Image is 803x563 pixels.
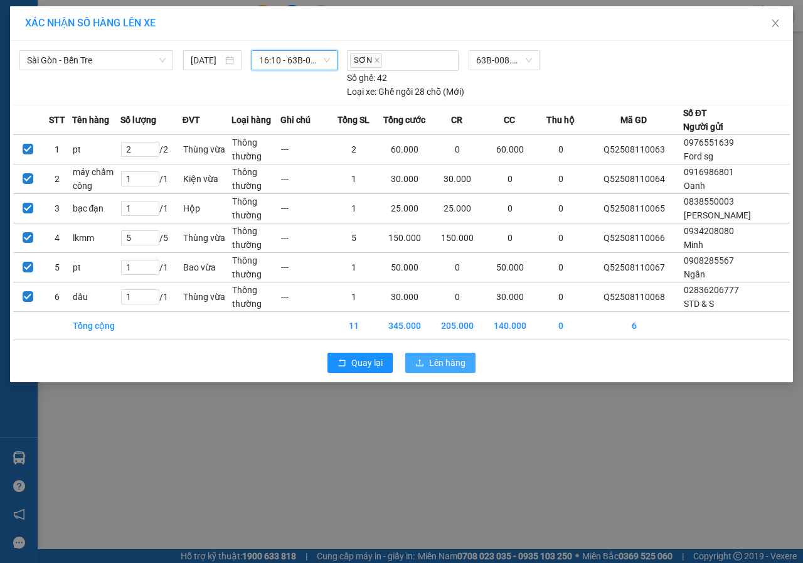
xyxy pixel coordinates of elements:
td: 25.000 [431,193,484,223]
span: Decrease Value [145,297,159,304]
div: Số ĐT Người gửi [683,106,723,134]
span: down [149,149,156,157]
span: 63B-008.12 [476,51,532,70]
td: 50.000 [378,252,431,282]
span: 0934208080 [684,226,734,236]
span: up [149,172,156,180]
td: 30.000 [484,282,536,311]
span: 02836206777 [684,285,739,295]
td: / 1 [120,252,182,282]
span: Lên hàng [429,356,465,370]
td: 3 [43,193,72,223]
td: 30.000 [431,164,484,193]
span: XÁC NHẬN SỐ HÀNG LÊN XE [25,17,156,29]
td: Q52508110067 [585,252,683,282]
td: Thông thường [231,252,280,282]
td: 140.000 [484,311,536,340]
span: Loại hàng [231,113,271,127]
td: 0 [484,164,536,193]
span: CC [504,113,515,127]
span: 0908285567 [684,255,734,265]
span: Increase Value [145,172,159,179]
td: 30.000 [378,282,431,311]
span: Số ghế: [347,71,375,85]
span: [PERSON_NAME] [684,210,751,220]
td: --- [280,223,329,252]
td: 4 [43,223,72,252]
td: 60.000 [378,134,431,164]
span: close [374,57,380,63]
td: 0 [536,134,585,164]
td: 11 [329,311,378,340]
td: dầu [72,282,121,311]
td: 150.000 [431,223,484,252]
td: pt [72,252,121,282]
td: / 5 [120,223,182,252]
td: 0 [484,223,536,252]
td: 0 [431,282,484,311]
td: bạc đạn [72,193,121,223]
span: Decrease Value [145,238,159,245]
td: 25.000 [378,193,431,223]
td: 6 [585,311,683,340]
td: 5 [43,252,72,282]
td: Thùng vừa [183,282,231,311]
td: 150.000 [378,223,431,252]
span: Ngân [684,269,705,279]
button: rollbackQuay lại [327,353,393,373]
span: Quay lại [351,356,383,370]
span: down [149,179,156,186]
td: Thông thường [231,193,280,223]
td: 0 [536,282,585,311]
span: up [149,201,156,209]
td: Hộp [183,193,231,223]
td: 1 [329,164,378,193]
span: 16:10 - 63B-008.12 [259,51,329,70]
span: STD & S [684,299,714,309]
span: Oanh [684,181,705,191]
span: STT [49,113,65,127]
span: down [149,297,156,304]
td: Kiện vừa [183,164,231,193]
td: 6 [43,282,72,311]
td: Thùng vừa [183,134,231,164]
span: Increase Value [145,142,159,149]
td: 0 [536,311,585,340]
td: / 2 [120,134,182,164]
td: --- [280,252,329,282]
td: --- [280,282,329,311]
span: CR [451,113,462,127]
span: 0916986801 [684,167,734,177]
td: --- [280,193,329,223]
td: 50.000 [484,252,536,282]
span: Ghi chú [280,113,311,127]
td: máy chấm công [72,164,121,193]
td: Q52508110066 [585,223,683,252]
div: Ghế ngồi 28 chỗ (Mới) [347,85,464,99]
td: --- [280,134,329,164]
td: Q52508110063 [585,134,683,164]
span: down [149,238,156,245]
td: lkmm [72,223,121,252]
span: down [149,267,156,275]
span: Mã GD [620,113,647,127]
button: Close [758,6,793,41]
span: Tổng cước [383,113,425,127]
span: Ford sg [684,151,713,161]
td: / 1 [120,193,182,223]
td: 60.000 [484,134,536,164]
span: upload [415,358,424,368]
span: up [149,231,156,239]
span: down [149,208,156,216]
td: 5 [329,223,378,252]
span: Increase Value [145,201,159,208]
td: Thùng vừa [183,223,231,252]
td: 1 [43,134,72,164]
td: / 1 [120,282,182,311]
span: up [149,142,156,150]
td: Bao vừa [183,252,231,282]
span: Thu hộ [546,113,575,127]
input: 11/08/2025 [191,53,223,67]
td: Thông thường [231,164,280,193]
span: up [149,290,156,298]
